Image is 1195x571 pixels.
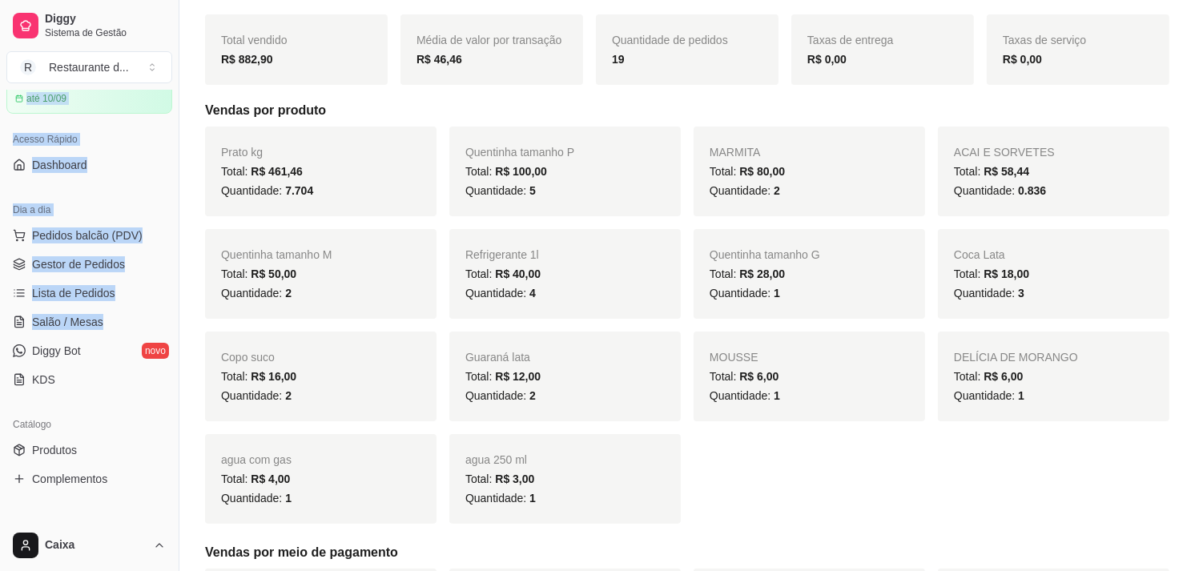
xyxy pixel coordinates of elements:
span: R$ 40,00 [495,267,541,280]
span: Quantidade: [465,389,536,402]
span: DELÍCIA DE MORANGO [954,351,1078,364]
span: Quantidade de pedidos [612,34,728,46]
span: 1 [774,287,780,300]
span: Relatórios [13,517,56,530]
strong: R$ 882,90 [221,53,273,66]
span: MOUSSE [710,351,758,364]
h5: Vendas por meio de pagamento [205,543,1169,562]
span: Total: [221,370,296,383]
span: Total: [221,472,290,485]
span: 2 [285,287,292,300]
span: Total vendido [221,34,288,46]
span: Dashboard [32,157,87,173]
span: R$ 3,00 [495,472,534,485]
span: Copo suco [221,351,275,364]
span: Quantidade: [954,287,1024,300]
span: 3 [1018,287,1024,300]
h5: Vendas por produto [205,101,1169,120]
div: Dia a dia [6,197,172,223]
span: Quantidade: [465,184,536,197]
a: Produtos [6,437,172,463]
a: KDS [6,367,172,392]
a: Gestor de Pedidos [6,251,172,277]
span: Quantidade: [221,287,292,300]
span: Quentinha tamanho P [465,146,574,159]
span: 1 [1018,389,1024,402]
span: Taxas de entrega [807,34,893,46]
span: Quantidade: [954,184,1046,197]
span: Quantidade: [465,287,536,300]
span: Quentinha tamanho M [221,248,332,261]
span: 5 [529,184,536,197]
span: R$ 12,00 [495,370,541,383]
span: R$ 58,44 [984,165,1029,178]
span: Complementos [32,471,107,487]
span: Total: [465,165,547,178]
span: Lista de Pedidos [32,285,115,301]
span: R [20,59,36,75]
span: 1 [774,389,780,402]
span: Quantidade: [710,287,780,300]
span: Quentinha tamanho G [710,248,820,261]
span: Quantidade: [710,184,780,197]
button: Select a team [6,51,172,83]
strong: R$ 0,00 [1003,53,1042,66]
span: R$ 50,00 [251,267,296,280]
div: Acesso Rápido [6,127,172,152]
article: até 10/09 [26,92,66,105]
span: agua com gas [221,453,292,466]
span: Salão / Mesas [32,314,103,330]
span: Refrigerante 1l [465,248,539,261]
span: Total: [465,267,541,280]
span: 2 [529,389,536,402]
span: Total: [954,267,1029,280]
span: Diggy [45,12,166,26]
span: Total: [710,370,779,383]
strong: R$ 0,00 [807,53,847,66]
span: Diggy Bot [32,343,81,359]
span: agua 250 ml [465,453,527,466]
span: Guaraná lata [465,351,530,364]
span: ACAI E SORVETES [954,146,1055,159]
span: Quantidade: [221,492,292,505]
button: Caixa [6,526,172,565]
span: Coca Lata [954,248,1005,261]
span: R$ 28,00 [739,267,785,280]
span: MARMITA [710,146,761,159]
span: R$ 18,00 [984,267,1029,280]
span: Média de valor por transação [416,34,561,46]
span: Pedidos balcão (PDV) [32,227,143,243]
span: 2 [285,389,292,402]
span: R$ 100,00 [495,165,547,178]
span: 7.704 [285,184,313,197]
span: 0.836 [1018,184,1046,197]
span: Caixa [45,538,147,553]
span: Total: [710,165,785,178]
a: Complementos [6,466,172,492]
button: Pedidos balcão (PDV) [6,223,172,248]
span: Total: [465,370,541,383]
span: Total: [954,165,1029,178]
a: Dashboard [6,152,172,178]
span: Quantidade: [954,389,1024,402]
span: Total: [465,472,534,485]
span: Prato kg [221,146,263,159]
span: Total: [710,267,785,280]
span: KDS [32,372,55,388]
span: R$ 4,00 [251,472,290,485]
span: 1 [529,492,536,505]
span: Sistema de Gestão [45,26,166,39]
span: R$ 80,00 [739,165,785,178]
a: Plano Customizadoaté 10/09 [6,68,172,114]
span: Quantidade: [221,389,292,402]
a: Salão / Mesas [6,309,172,335]
div: Restaurante d ... [49,59,129,75]
span: Total: [221,165,303,178]
span: R$ 16,00 [251,370,296,383]
span: 1 [285,492,292,505]
strong: 19 [612,53,625,66]
span: Gestor de Pedidos [32,256,125,272]
span: R$ 6,00 [984,370,1023,383]
span: 2 [774,184,780,197]
span: R$ 461,46 [251,165,303,178]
